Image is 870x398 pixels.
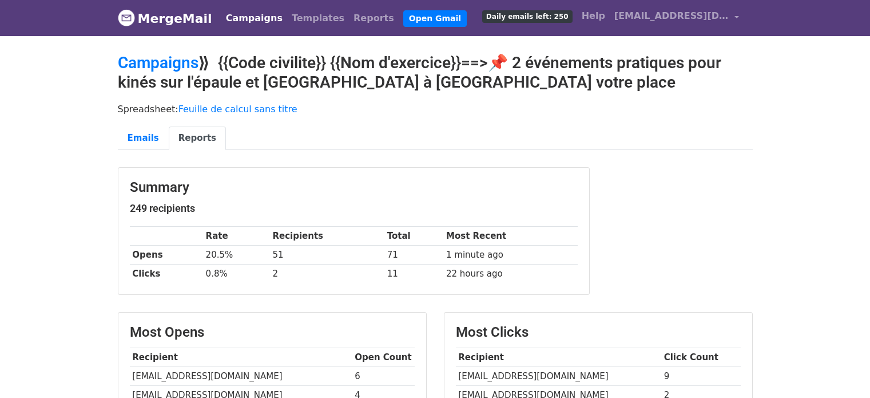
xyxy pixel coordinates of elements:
[384,265,443,283] td: 11
[203,265,270,283] td: 0.8%
[221,7,287,30] a: Campaigns
[270,246,384,265] td: 51
[482,10,573,23] span: Daily emails left: 250
[443,227,577,246] th: Most Recent
[456,324,741,341] h3: Most Clicks
[178,104,297,115] a: Feuille de calcul sans titre
[118,127,169,150] a: Emails
[813,343,870,398] div: Widget de chat
[813,343,870,398] iframe: Chat Widget
[614,9,729,23] span: [EMAIL_ADDRESS][DOMAIN_NAME]
[130,179,578,196] h3: Summary
[118,103,753,115] p: Spreadsheet:
[203,227,270,246] th: Rate
[443,246,577,265] td: 1 minute ago
[577,5,610,27] a: Help
[169,127,226,150] a: Reports
[130,265,203,283] th: Clicks
[384,227,443,246] th: Total
[610,5,744,31] a: [EMAIL_ADDRESS][DOMAIN_NAME]
[118,53,198,72] a: Campaigns
[130,324,415,341] h3: Most Opens
[130,348,352,367] th: Recipient
[443,265,577,283] td: 22 hours ago
[203,246,270,265] td: 20.5%
[384,246,443,265] td: 71
[661,348,741,367] th: Click Count
[287,7,349,30] a: Templates
[270,227,384,246] th: Recipients
[456,348,661,367] th: Recipient
[352,348,415,367] th: Open Count
[118,9,135,26] img: MergeMail logo
[456,367,661,386] td: [EMAIL_ADDRESS][DOMAIN_NAME]
[352,367,415,386] td: 6
[118,53,753,92] h2: ⟫ {{Code civilite}} {{Nom d'exercice}}==>📌 2 événements pratiques pour kinés sur l'épaule et [GEO...
[478,5,577,27] a: Daily emails left: 250
[118,6,212,30] a: MergeMail
[349,7,399,30] a: Reports
[270,265,384,283] td: 2
[130,202,578,215] h5: 249 recipients
[661,367,741,386] td: 9
[130,246,203,265] th: Opens
[130,367,352,386] td: [EMAIL_ADDRESS][DOMAIN_NAME]
[403,10,467,27] a: Open Gmail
